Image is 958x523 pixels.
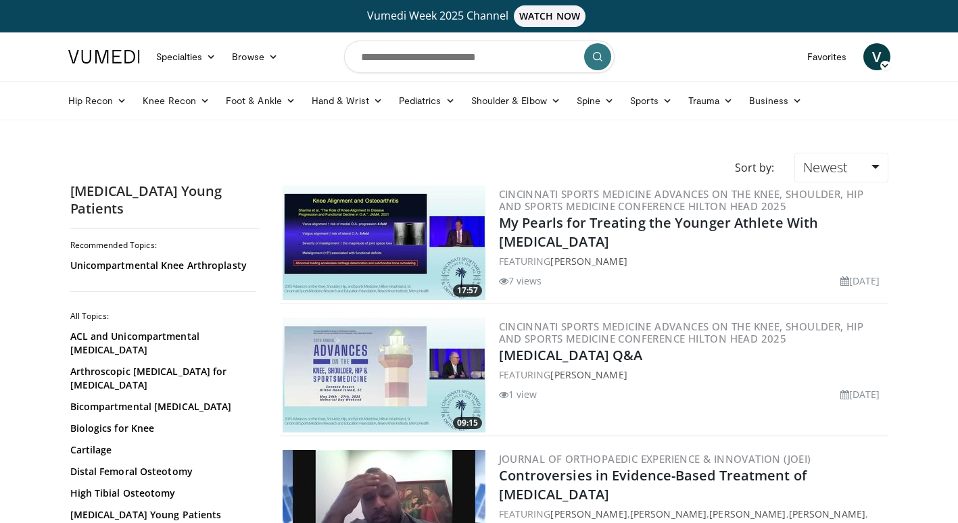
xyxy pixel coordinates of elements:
[499,254,886,268] div: FEATURING
[70,487,253,500] a: High Tibial Osteotomy
[630,507,706,520] a: [PERSON_NAME]
[803,158,848,176] span: Newest
[499,214,819,251] a: My Pearls for Treating the Younger Athlete With [MEDICAL_DATA]
[499,466,807,503] a: Controversies in Evidence-Based Treatment of [MEDICAL_DATA]
[789,507,865,520] a: [PERSON_NAME]
[70,443,253,457] a: Cartilage
[741,87,810,114] a: Business
[622,87,680,114] a: Sports
[709,507,786,520] a: [PERSON_NAME]
[218,87,304,114] a: Foot & Ankle
[70,422,253,435] a: Biologics for Knee
[799,43,855,70] a: Favorites
[391,87,463,114] a: Pediatrics
[840,387,880,401] li: [DATE]
[499,187,864,213] a: Cincinnati Sports Medicine Advances on the Knee, Shoulder, Hip and Sports Medicine Conference Hil...
[550,255,627,268] a: [PERSON_NAME]
[60,87,135,114] a: Hip Recon
[70,465,253,478] a: Distal Femoral Osteotomy
[499,368,886,382] div: FEATURING
[70,5,888,27] a: Vumedi Week 2025 ChannelWATCH NOW
[70,182,260,218] h2: [MEDICAL_DATA] Young Patients
[70,311,256,322] h2: All Topics:
[499,346,643,364] a: [MEDICAL_DATA] Q&A
[283,318,485,432] a: 09:15
[70,259,253,272] a: Unicompartmental Knee Arthroplasty
[70,365,253,392] a: Arthroscopic [MEDICAL_DATA] for [MEDICAL_DATA]
[344,41,615,73] input: Search topics, interventions
[135,87,218,114] a: Knee Recon
[453,284,482,297] span: 17:57
[514,5,585,27] span: WATCH NOW
[794,153,888,182] a: Newest
[725,153,784,182] div: Sort by:
[68,50,140,64] img: VuMedi Logo
[70,400,253,414] a: Bicompartmental [MEDICAL_DATA]
[550,507,627,520] a: [PERSON_NAME]
[283,185,485,300] img: a0d19226-c82f-40cd-9286-4f7506dbe80b.300x170_q85_crop-smart_upscale.jpg
[499,452,811,466] a: Journal of Orthopaedic Experience & Innovation (JOEI)
[70,508,253,522] a: [MEDICAL_DATA] Young Patients
[550,368,627,381] a: [PERSON_NAME]
[499,274,542,288] li: 7 views
[304,87,391,114] a: Hand & Wrist
[148,43,224,70] a: Specialties
[499,320,864,345] a: Cincinnati Sports Medicine Advances on the Knee, Shoulder, Hip and Sports Medicine Conference Hil...
[453,417,482,429] span: 09:15
[863,43,890,70] a: V
[840,274,880,288] li: [DATE]
[224,43,286,70] a: Browse
[569,87,622,114] a: Spine
[70,330,253,357] a: ACL and Unicompartmental [MEDICAL_DATA]
[463,87,569,114] a: Shoulder & Elbow
[680,87,742,114] a: Trauma
[283,318,485,432] img: ebecfab4-0730-498a-b08d-7f1b25ebe1d7.300x170_q85_crop-smart_upscale.jpg
[70,240,256,251] h2: Recommended Topics:
[499,387,537,401] li: 1 view
[283,185,485,300] a: 17:57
